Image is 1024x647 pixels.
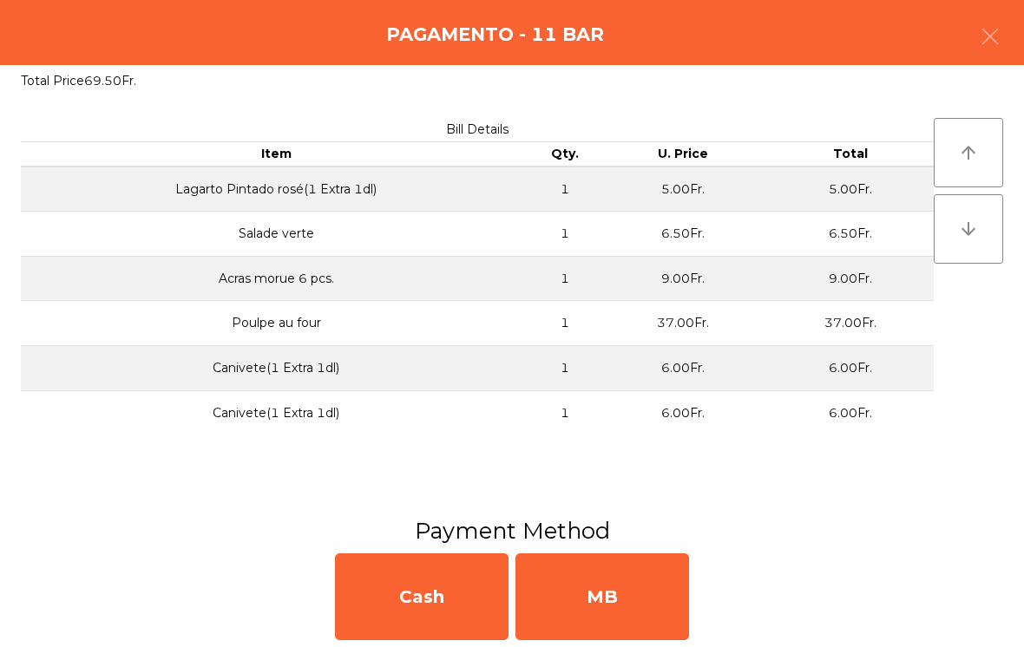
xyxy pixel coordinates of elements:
td: Salade verte [21,212,531,257]
span: (1 Extra 1dl) [266,360,339,376]
button: arrow_upward [934,118,1003,187]
span: Bill Details [446,121,509,137]
td: Acras morue 6 pcs. [21,256,531,301]
td: 1 [531,167,599,212]
button: arrow_downward [934,194,1003,264]
td: 6.00Fr. [599,390,766,435]
span: 69.50Fr. [84,73,136,88]
th: Item [21,142,531,167]
td: Lagarto Pintado rosé [21,167,531,212]
td: Canivete [21,346,531,391]
td: 6.50Fr. [599,212,766,257]
td: 37.00Fr. [766,301,934,346]
td: 6.00Fr. [766,346,934,391]
td: 1 [531,212,599,257]
td: 1 [531,301,599,346]
td: Poulpe au four [21,301,531,346]
h3: Payment Method [13,515,1011,546]
span: (1 Extra 1dl) [266,405,339,421]
td: 9.00Fr. [766,256,934,301]
td: Canivete [21,390,531,435]
h4: Pagamento - 11 BAR [386,22,604,48]
td: 9.00Fr. [599,256,766,301]
span: (1 Extra 1dl) [304,181,377,197]
td: 5.00Fr. [766,167,934,212]
td: 6.50Fr. [766,212,934,257]
td: 1 [531,256,599,301]
td: 1 [531,390,599,435]
th: Total [766,142,934,167]
div: Cash [335,553,509,640]
td: 37.00Fr. [599,301,766,346]
span: Total Price [21,73,84,88]
th: U. Price [599,142,766,167]
th: Qty. [531,142,599,167]
td: 1 [531,346,599,391]
td: 6.00Fr. [599,346,766,391]
td: 5.00Fr. [599,167,766,212]
i: arrow_downward [958,219,979,239]
td: 6.00Fr. [766,390,934,435]
div: MB [515,553,689,640]
i: arrow_upward [958,142,979,163]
